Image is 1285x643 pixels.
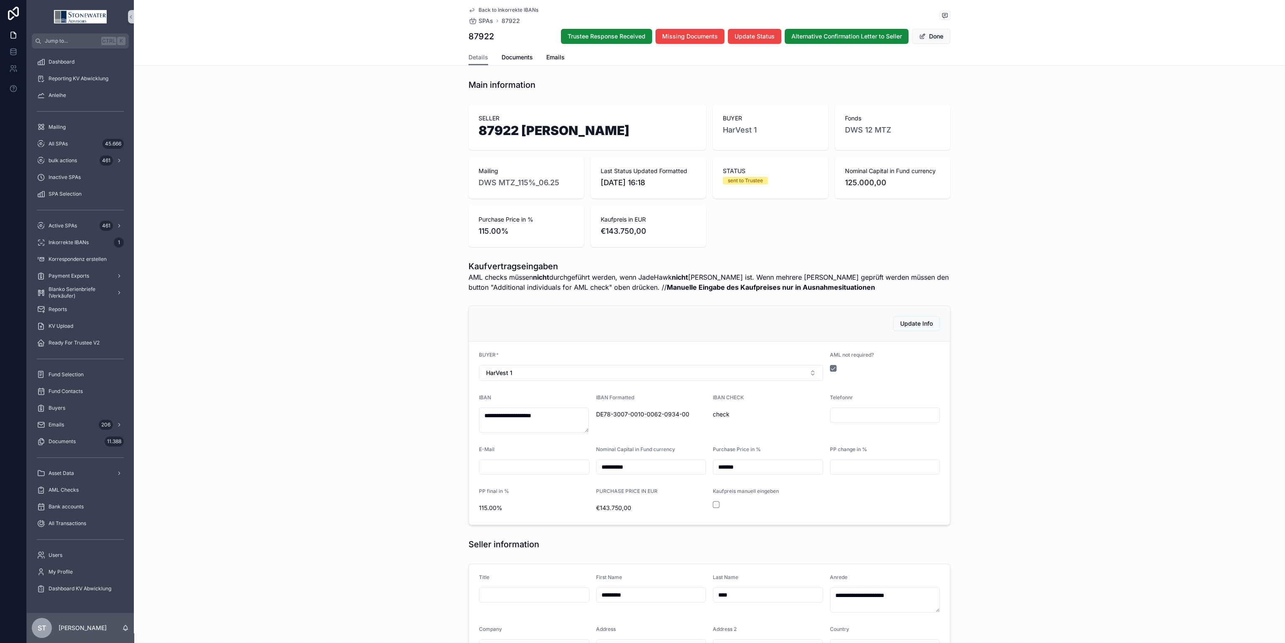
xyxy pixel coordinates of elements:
[728,177,763,184] div: sent to Trustee
[49,92,66,99] span: Anleihe
[596,504,706,512] span: €143.750,00
[601,177,696,189] span: [DATE] 16:18
[32,335,129,350] a: Ready For Trustee V2
[59,624,107,632] p: [PERSON_NAME]
[596,488,658,494] span: PURCHASE PRICE IN EUR
[655,29,724,44] button: Missing Documents
[32,71,129,86] a: Reporting KV Abwicklung
[830,574,847,580] span: Anrede
[49,438,76,445] span: Documents
[49,124,66,130] span: Mailing
[601,225,696,237] span: €143.750,00
[912,29,950,44] button: Done
[479,394,491,401] span: IBAN
[479,215,574,224] span: Purchase Price in %
[32,235,129,250] a: Inkorrekte IBANs1
[667,283,875,291] strong: Manuelle Eingabe des Kaufpreises nur in Ausnahmesituationen
[845,124,891,136] span: DWS 12 MTZ
[49,421,64,428] span: Emails
[479,626,502,632] span: Company
[845,114,940,122] span: Fonds
[533,273,549,281] strong: nicht
[32,33,129,48] button: Jump to...CtrlK
[596,410,706,418] span: DE78-3007-0010-0062-0934-00
[713,394,744,401] span: IBAN CHECK
[32,516,129,531] a: All Transactions
[728,29,781,44] button: Update Status
[479,114,696,122] span: SELLER
[32,218,129,233] a: Active SPAs461
[479,225,574,237] span: 115.00%
[32,88,129,103] a: Anleihe
[568,32,645,41] span: Trustee Response Received
[546,53,565,61] span: Emails
[32,548,129,563] a: Users
[32,482,129,498] a: AML Checks
[785,29,909,44] button: Alternative Confirmation Letter to Seller
[49,503,84,510] span: Bank accounts
[105,436,124,447] div: 11.388
[49,286,110,299] span: Blanko Serienbriefe (Verkäufer)
[100,221,113,231] div: 461
[49,339,100,346] span: Ready For Trustee V2
[479,488,509,494] span: PP final in %
[479,504,589,512] span: 115.00%
[49,75,108,82] span: Reporting KV Abwicklung
[49,140,68,147] span: All SPAs
[32,170,129,185] a: Inactive SPAs
[486,369,512,377] span: HarVest 1
[468,50,488,66] a: Details
[672,273,688,281] strong: nicht
[601,167,696,175] span: Last Status Updated Formatted
[32,367,129,382] a: Fund Selection
[561,29,652,44] button: Trustee Response Received
[546,50,565,66] a: Emails
[468,272,950,292] span: AML checks müssen durchgeführt werden, wenn JadeHawk [PERSON_NAME] ist. Wenn mehrere [PERSON_NAME...
[596,394,634,401] span: IBAN Formatted
[479,177,559,189] a: DWS MTZ_115%_06.25
[102,139,124,149] div: 45.666
[49,239,89,246] span: Inkorrekte IBANs
[723,114,818,122] span: BUYER
[99,420,113,430] div: 206
[468,260,950,272] h1: Kaufvertragseingaben
[596,626,616,632] span: Address
[502,53,533,61] span: Documents
[479,352,496,358] span: BUYER
[502,50,533,66] a: Documents
[32,466,129,481] a: Asset Data
[32,401,129,416] a: Buyers
[49,569,73,575] span: My Profile
[32,285,129,300] a: Blanko Serienbriefe (Verkäufer)
[32,186,129,202] a: SPA Selection
[713,446,761,452] span: Purchase Price in %
[502,17,520,25] span: 87922
[845,177,940,189] span: 125.000,00
[45,38,98,44] span: Jump to...
[468,538,539,550] h1: Seller information
[713,410,823,418] span: check
[49,174,81,181] span: Inactive SPAs
[49,323,73,329] span: KV Upload
[723,124,757,136] a: HarVest 1
[735,32,775,41] span: Update Status
[596,574,622,580] span: First Name
[32,499,129,514] a: Bank accounts
[893,316,940,331] button: Update Info
[32,252,129,267] a: Korrespondenz erstellen
[49,552,62,559] span: Users
[32,302,129,317] a: Reports
[118,38,125,44] span: K
[479,17,493,25] span: SPAs
[32,581,129,596] a: Dashboard KV Abwicklung
[49,371,84,378] span: Fund Selection
[479,365,823,381] button: Select Button
[830,446,867,452] span: PP change in %
[723,167,818,175] span: STATUS
[479,7,538,13] span: Back to Inkorrekte IBANs
[830,352,874,358] span: AML not required?
[54,10,107,23] img: App logo
[100,156,113,166] div: 461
